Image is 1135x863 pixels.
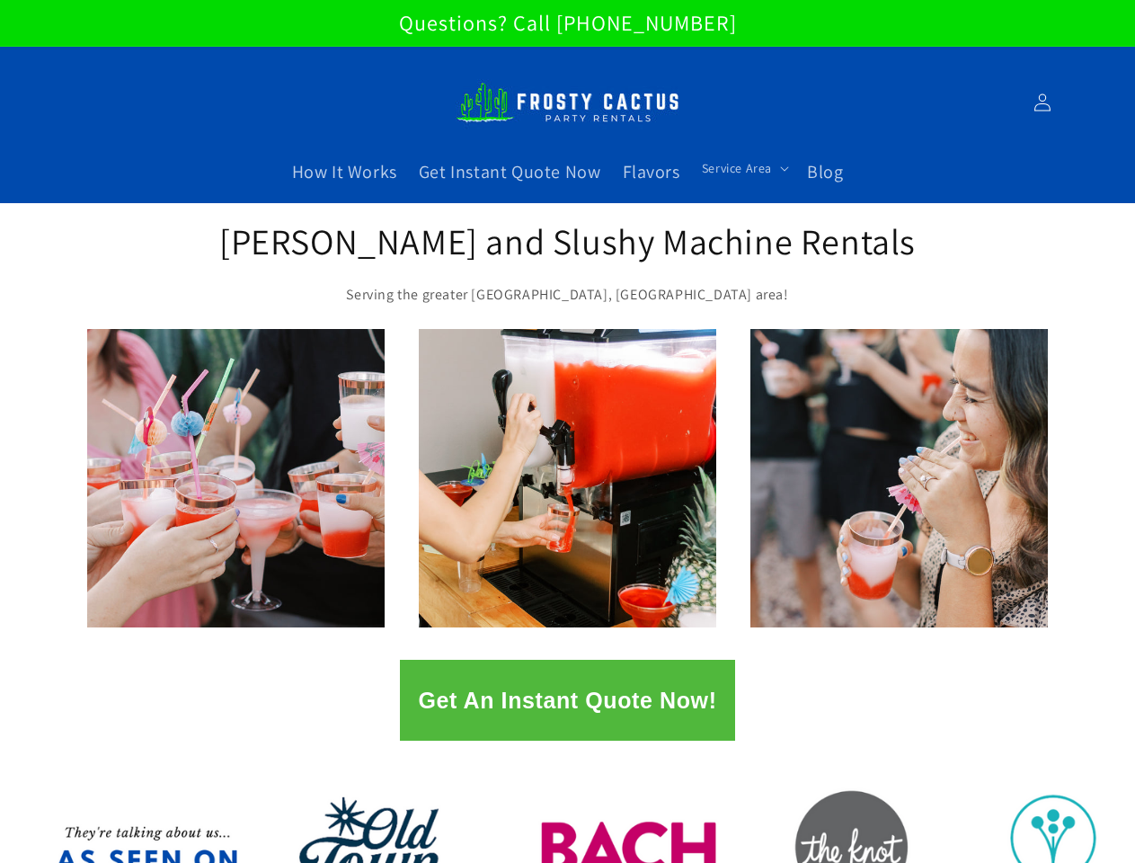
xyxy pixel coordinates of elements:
[623,160,680,183] span: Flavors
[292,160,397,183] span: How It Works
[456,72,680,133] img: Frosty Cactus Margarita machine rentals Slushy machine rentals dirt soda dirty slushies
[612,149,691,194] a: Flavors
[281,149,408,194] a: How It Works
[408,149,612,194] a: Get Instant Quote Now
[702,160,772,176] span: Service Area
[217,218,918,264] h2: [PERSON_NAME] and Slushy Machine Rentals
[796,149,854,194] a: Blog
[419,160,601,183] span: Get Instant Quote Now
[807,160,843,183] span: Blog
[691,149,796,187] summary: Service Area
[217,282,918,308] p: Serving the greater [GEOGRAPHIC_DATA], [GEOGRAPHIC_DATA] area!
[400,660,734,741] button: Get An Instant Quote Now!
